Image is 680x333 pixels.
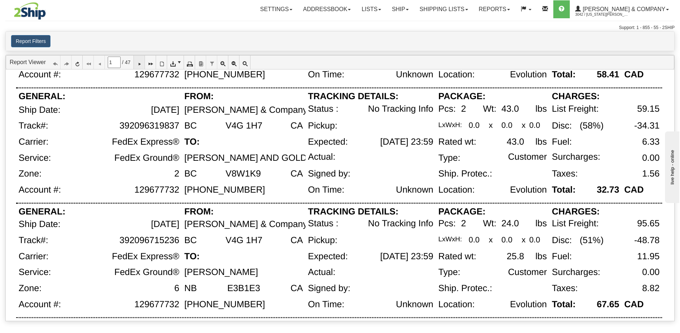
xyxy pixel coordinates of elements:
[438,121,462,129] div: LxWxH:
[552,70,575,80] div: Total:
[184,153,307,163] div: [PERSON_NAME] AND GOLD
[529,236,540,244] div: 0.0
[308,219,339,229] div: Status :
[642,267,660,277] div: 0.00
[19,219,60,230] div: Ship Date:
[184,207,214,217] div: FROM:
[380,251,433,261] div: [DATE] 23:59
[510,299,547,309] div: Evolution
[461,104,466,114] div: 2
[135,299,179,309] div: 129677732
[308,236,337,246] div: Pickup:
[624,299,643,309] div: CAD
[227,284,260,294] div: E3B1E3
[217,56,228,69] a: Zoom In
[184,185,265,195] div: [PHONE_NUMBER]
[308,121,337,131] div: Pickup:
[489,121,493,130] div: x
[664,130,679,203] iframe: chat widget
[308,169,350,179] div: Signed by:
[438,153,460,163] div: Type:
[228,56,239,69] a: Zoom Out
[308,299,345,309] div: On Time:
[184,251,200,261] div: TO:
[184,169,197,179] div: BC
[19,236,48,246] div: Track#:
[438,169,492,179] div: Ship. Protec.:
[291,236,303,246] div: CA
[291,169,303,179] div: CA
[184,284,197,294] div: NB
[184,105,325,115] div: [PERSON_NAME] & Company Ltd.
[535,104,547,114] div: lbs
[438,137,476,147] div: Rated wt:
[552,137,572,147] div: Fuel:
[184,56,195,69] a: Print
[112,251,179,261] div: FedEx Express®
[134,56,145,69] a: Next Page
[308,267,336,277] div: Actual:
[552,284,578,294] div: Taxes:
[184,121,197,131] div: BC
[291,121,303,131] div: CA
[580,121,604,131] div: (58%)
[552,152,600,162] div: Surcharges:
[308,284,350,294] div: Signed by:
[19,185,61,195] div: Account #:
[167,56,184,69] a: Export
[115,267,179,277] div: FedEx Ground®
[184,267,258,277] div: [PERSON_NAME]
[508,152,547,162] div: Customer
[581,6,665,12] span: [PERSON_NAME] & Company
[634,121,660,131] div: -34.31
[387,0,414,18] a: Ship
[501,219,519,229] div: 24.0
[184,137,200,147] div: TO:
[19,267,51,277] div: Service:
[19,137,49,147] div: Carrier:
[308,92,399,102] div: TRACKING DETAILS:
[461,219,466,229] div: 2
[151,219,179,230] div: [DATE]
[145,56,156,69] a: Last Page
[624,185,643,195] div: CAD
[225,236,262,246] div: V4G 1H7
[552,104,599,114] div: List Freight:
[468,121,479,130] div: 0.0
[438,104,456,114] div: Pcs:
[597,299,619,309] div: 67.65
[597,185,619,195] div: 32.73
[308,137,348,147] div: Expected:
[483,219,496,229] div: Wt:
[552,267,600,277] div: Surcharges:
[356,0,386,18] a: Lists
[308,70,345,80] div: On Time:
[642,137,660,147] div: 6.33
[368,219,433,229] div: No Tracking Info
[184,219,325,230] div: [PERSON_NAME] & Company Ltd.
[19,251,49,261] div: Carrier:
[597,70,619,80] div: 58.41
[438,185,475,195] div: Location:
[552,236,572,246] div: Disc:
[624,70,643,80] div: CAD
[120,236,179,246] div: 392096715236
[174,169,179,179] div: 2
[396,70,433,80] div: Unknown
[580,236,604,246] div: (51%)
[535,219,547,229] div: lbs
[291,284,303,294] div: CA
[156,56,167,69] a: Toggle Print Preview
[501,236,512,244] div: 0.0
[414,0,473,18] a: Shipping lists
[255,0,298,18] a: Settings
[151,105,179,115] div: [DATE]
[308,185,345,195] div: On Time:
[308,152,336,162] div: Actual:
[184,70,265,80] div: [PHONE_NUMBER]
[19,284,42,294] div: Zone:
[522,121,526,130] div: x
[552,299,575,309] div: Total:
[308,207,399,217] div: TRACKING DETAILS:
[135,185,179,195] div: 129677732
